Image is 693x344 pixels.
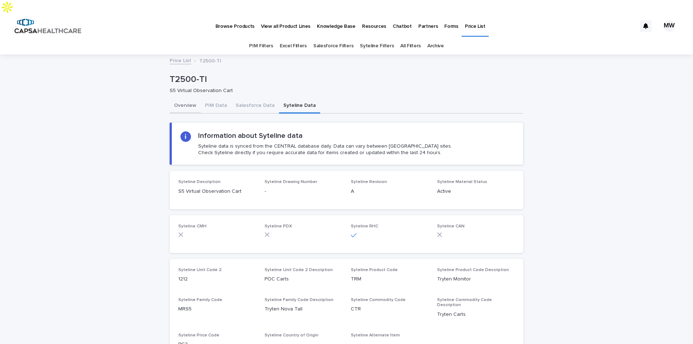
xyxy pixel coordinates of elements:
[415,14,441,37] a: Partners
[279,99,320,114] button: Syteline Data
[261,14,310,30] p: View all Product Lines
[265,224,292,228] span: Syteline PDX
[437,275,515,283] p: Tryten Monitor
[351,275,428,283] p: TRM
[170,99,201,114] button: Overview
[170,56,191,64] a: Price List
[178,298,222,302] span: Syteline Family Code
[199,56,221,64] p: T2500-TI
[314,14,359,37] a: Knowledge Base
[351,224,378,228] span: Syteline RHC
[400,38,421,55] a: All Filters
[258,14,314,37] a: View all Product Lines
[427,38,444,55] a: Archive
[231,99,279,114] button: Salesforce Data
[351,268,398,272] span: Syteline Product Code
[351,298,406,302] span: Syteline Commodity Code
[178,275,256,283] p: 1212
[437,298,492,307] span: Syteline Commodity Code Description
[437,224,465,228] span: Syteline CAN
[178,268,222,272] span: Syteline Unit Code 2
[351,333,400,338] span: Syteline Alternate Item
[178,305,256,313] p: MRS5
[170,88,518,94] p: S5 Virtual Observation Cart
[265,333,318,338] span: Syteline Country of Origin
[351,305,428,313] p: CTR
[198,131,302,140] h2: Information about Syteline data
[265,188,342,195] p: -
[437,180,487,184] span: Syteline Material Status
[265,305,342,313] p: Tryten Nova Tall
[437,188,515,195] p: Active
[212,14,258,37] a: Browse Products
[178,180,221,184] span: Syteline Description
[359,14,389,37] a: Resources
[265,298,334,302] span: Syteline Family Code Description
[198,143,452,156] p: Syteline data is synced from the CENTRAL database daily. Data can vary between [GEOGRAPHIC_DATA] ...
[249,38,273,55] a: PIM Filters
[663,20,675,32] div: MW
[437,268,509,272] span: Syteline Product Code Description
[178,188,256,195] p: S5 Virtual Observation Cart
[14,19,81,33] img: B5p4sRfuTuC72oLToeu7
[437,311,515,318] p: Tryten Carts
[360,38,394,55] a: Syteline Filters
[444,14,458,30] p: Forms
[317,14,356,30] p: Knowledge Base
[393,14,412,30] p: Chatbot
[170,74,520,85] p: T2500-TI
[201,99,231,114] button: PIM Data
[265,268,333,272] span: Syteline Unit Code 2 Description
[351,188,428,195] p: A
[280,38,307,55] a: Excel Filters
[265,180,317,184] span: Syteline Drawing Number
[462,14,489,36] a: Price List
[418,14,438,30] p: Partners
[215,14,254,30] p: Browse Products
[441,14,461,37] a: Forms
[265,275,342,283] p: POC Carts
[389,14,415,37] a: Chatbot
[178,333,219,338] span: Syteline Price Code
[313,38,353,55] a: Salesforce Filters
[351,180,387,184] span: Syteline Revision
[362,14,386,30] p: Resources
[465,14,485,30] p: Price List
[178,224,206,228] span: Syteline CMH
